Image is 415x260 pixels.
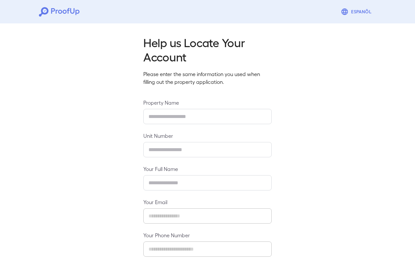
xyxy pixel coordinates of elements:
[143,132,272,139] label: Unit Number
[143,231,272,239] label: Your Phone Number
[143,198,272,206] label: Your Email
[143,70,272,86] p: Please enter the same information you used when filling out the property application.
[143,35,272,64] h2: Help us Locate Your Account
[143,99,272,106] label: Property Name
[338,5,376,18] button: Espanõl
[143,165,272,173] label: Your Full Name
